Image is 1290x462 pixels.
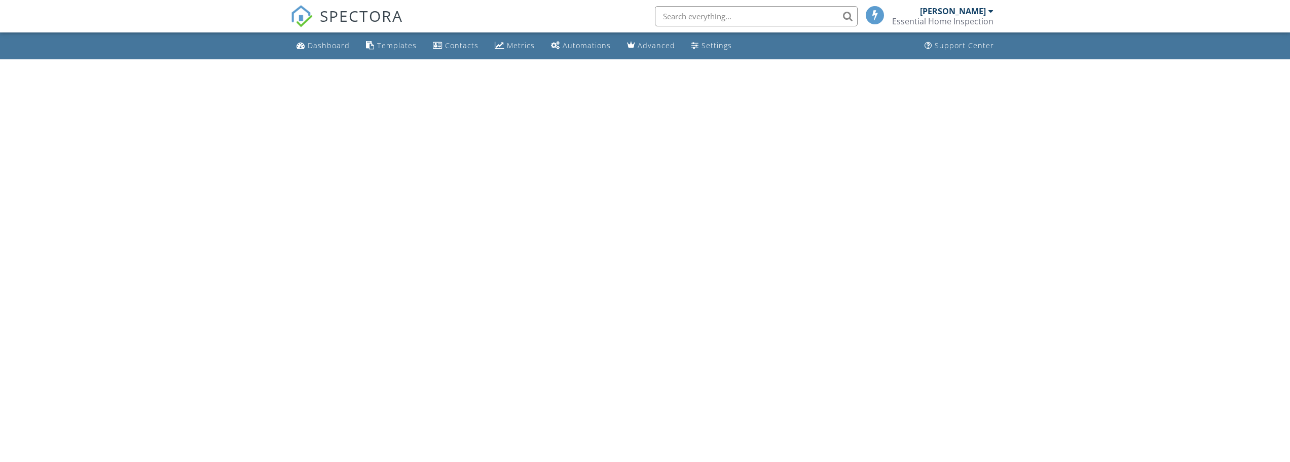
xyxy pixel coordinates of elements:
[362,37,421,55] a: Templates
[655,6,858,26] input: Search everything...
[429,37,483,55] a: Contacts
[638,41,675,50] div: Advanced
[290,5,313,27] img: The Best Home Inspection Software - Spectora
[702,41,732,50] div: Settings
[687,37,736,55] a: Settings
[320,5,403,26] span: SPECTORA
[507,41,535,50] div: Metrics
[290,14,403,35] a: SPECTORA
[892,16,993,26] div: Essential Home Inspection
[623,37,679,55] a: Advanced
[445,41,478,50] div: Contacts
[563,41,611,50] div: Automations
[491,37,539,55] a: Metrics
[547,37,615,55] a: Automations (Basic)
[308,41,350,50] div: Dashboard
[377,41,417,50] div: Templates
[935,41,994,50] div: Support Center
[920,37,998,55] a: Support Center
[920,6,986,16] div: [PERSON_NAME]
[292,37,354,55] a: Dashboard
